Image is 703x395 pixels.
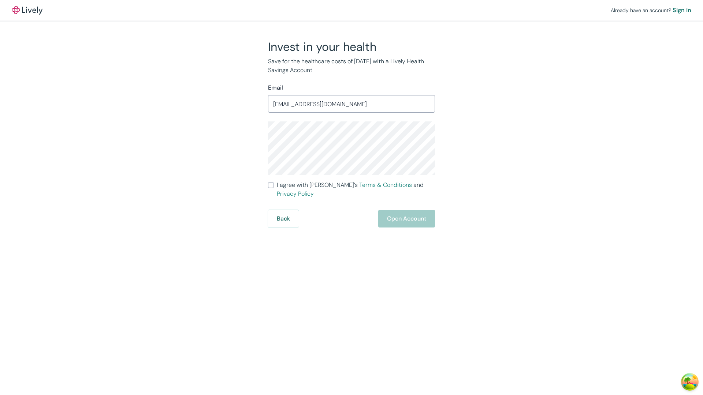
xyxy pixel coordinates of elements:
button: Back [268,210,299,227]
a: Sign in [673,6,691,15]
img: Lively [12,6,42,15]
a: LivelyLively [12,6,42,15]
a: Terms & Conditions [359,181,412,189]
a: Privacy Policy [277,190,314,197]
h2: Invest in your health [268,39,435,54]
button: Open Tanstack query devtools [682,375,697,389]
p: Save for the healthcare costs of [DATE] with a Lively Health Savings Account [268,57,435,75]
div: Already have an account? [611,6,691,15]
span: I agree with [PERSON_NAME]’s and [277,181,435,198]
label: Email [268,83,283,92]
